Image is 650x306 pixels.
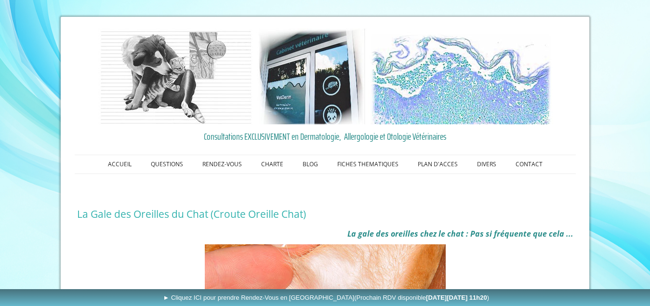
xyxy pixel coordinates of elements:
a: QUESTIONS [141,155,193,173]
a: PLAN D'ACCES [408,155,467,173]
b: [DATE][DATE] 11h20 [426,294,487,301]
span: (Prochain RDV disponible ) [354,294,489,301]
a: BLOG [293,155,328,173]
a: CHARTE [252,155,293,173]
span: ► Cliquez ICI pour prendre Rendez-Vous en [GEOGRAPHIC_DATA] [163,294,489,301]
a: RENDEZ-VOUS [193,155,252,173]
a: FICHES THEMATIQUES [328,155,408,173]
a: CONTACT [506,155,552,173]
a: ACCUEIL [98,155,141,173]
a: Consultations EXCLUSIVEMENT en Dermatologie, Allergologie et Otologie Vétérinaires [77,129,573,144]
a: DIVERS [467,155,506,173]
h1: La Gale des Oreilles du Chat (Croute Oreille Chat) [77,208,573,220]
b: La gale des oreilles chez le chat : Pas si fréquente que cela ... [347,228,573,239]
